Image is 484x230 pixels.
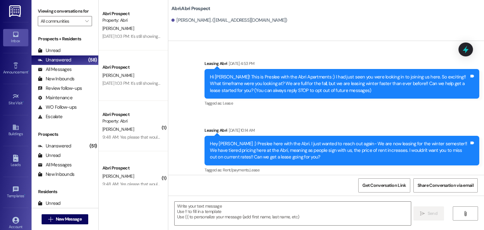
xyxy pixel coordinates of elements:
div: 9:48 AM: Yes please that would be awesome! [102,181,186,187]
div: Property: Abri [102,17,161,24]
div: Review follow-ups [38,85,82,92]
div: Prospects [32,131,98,138]
div: Property: Abri [102,118,161,124]
span: New Message [56,216,82,222]
label: Viewing conversations for [38,6,92,16]
button: Get Conversation Link [358,178,410,193]
a: Buildings [3,122,28,139]
a: Leads [3,153,28,170]
span: • [24,193,25,197]
i:  [420,211,425,216]
div: Abri Prospect [102,64,161,71]
i:  [85,19,89,24]
span: [PERSON_NAME] [102,26,134,31]
div: Unread [38,47,60,54]
div: New Inbounds [38,76,74,82]
div: [DATE] 4:53 PM [227,60,254,67]
span: [PERSON_NAME] [102,173,134,179]
button: Send [413,206,444,221]
div: Maintenance [38,95,72,101]
span: • [23,100,24,104]
i:  [463,211,468,216]
div: Abri Prospect [102,111,161,118]
div: (58) [87,55,98,65]
div: (51) [88,141,98,151]
div: Hey [PERSON_NAME] :) Preslee here with the Abri. I just wanted to reach out again- We are now lea... [210,141,469,161]
input: All communities [41,16,82,26]
b: Abri: Abri Prospect [171,5,210,12]
div: Unanswered [38,143,71,149]
div: Leasing Abri [205,127,479,136]
i:  [48,217,53,222]
span: Lease [223,101,233,106]
div: 9:48 AM: Yes please that would be awesome! [102,134,186,140]
span: • [28,69,29,73]
div: Escalate [38,113,62,120]
img: ResiDesk Logo [9,5,22,17]
div: [DATE] 10:14 AM [227,127,255,134]
a: Inbox [3,29,28,46]
div: All Messages [38,162,72,168]
div: Unanswered [38,57,71,63]
div: Unread [38,152,60,159]
div: Unread [38,200,60,207]
span: Share Conversation via email [418,182,474,189]
span: [PERSON_NAME] [102,72,134,78]
a: Templates • [3,184,28,201]
div: Prospects + Residents [32,36,98,42]
div: [PERSON_NAME]. ([EMAIL_ADDRESS][DOMAIN_NAME]) [171,17,287,24]
div: Leasing Abri [205,60,479,69]
a: Site Visit • [3,91,28,108]
span: Lease [250,167,260,173]
div: All Messages [38,66,72,73]
span: Rent/payments , [223,167,250,173]
button: Share Conversation via email [413,178,478,193]
div: Tagged as: [205,99,479,108]
div: Abri Prospect [102,10,161,17]
span: Get Conversation Link [362,182,406,189]
div: Residents [32,188,98,195]
div: Abri Prospect [102,165,161,171]
span: Send [428,210,437,217]
div: [DATE] 1:03 PM: It's still showing 380 for rent. [102,33,182,39]
div: [DATE] 1:03 PM: It's still showing 380 for rent. [102,80,182,86]
button: New Message [42,214,88,224]
div: Tagged as: [205,165,479,175]
div: Hi [PERSON_NAME]! This is Preslee with the Abri Apartments :) I had just seen you were looking in... [210,74,469,94]
div: New Inbounds [38,171,74,178]
span: [PERSON_NAME] [102,126,134,132]
div: WO Follow-ups [38,104,77,111]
